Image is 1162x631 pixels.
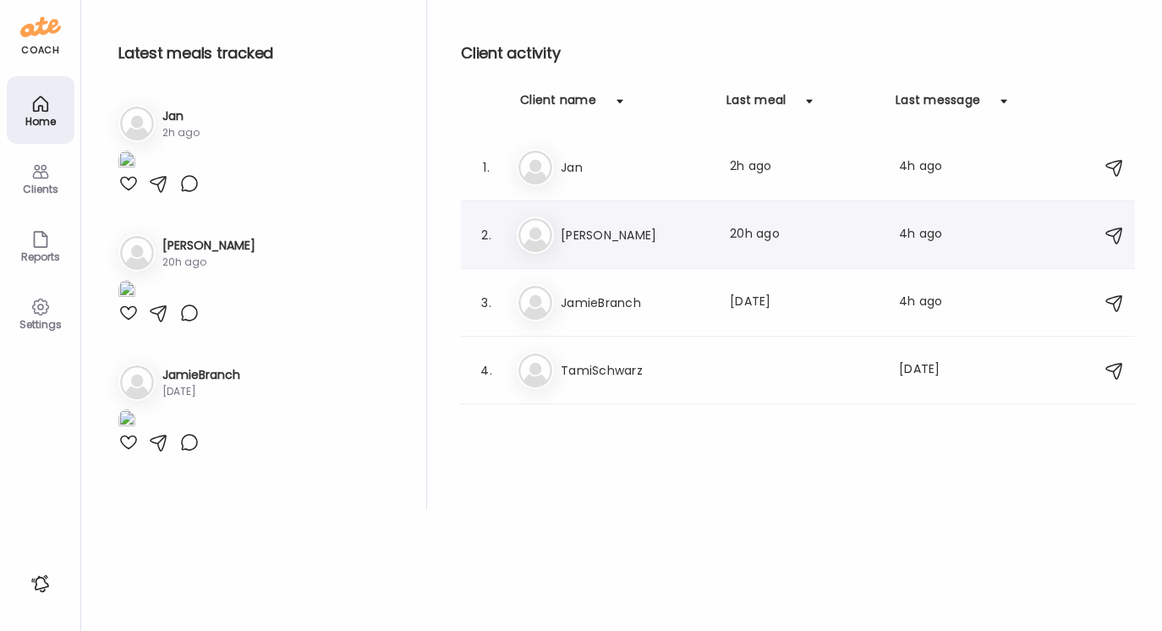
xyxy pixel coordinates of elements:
[118,280,135,303] img: images%2F34M9xvfC7VOFbuVuzn79gX2qEI22%2FfYB2DgBuVH1cvPnZdcvT%2FC5ZAlLsDIwTMebqimIOA_1080
[899,360,965,381] div: [DATE]
[120,365,154,399] img: bg-avatar-default.svg
[118,41,399,66] h2: Latest meals tracked
[896,91,980,118] div: Last message
[561,293,710,313] h3: JamieBranch
[561,225,710,245] h3: [PERSON_NAME]
[518,218,552,252] img: bg-avatar-default.svg
[461,41,1135,66] h2: Client activity
[162,384,240,399] div: [DATE]
[730,293,879,313] div: [DATE]
[120,236,154,270] img: bg-avatar-default.svg
[899,157,965,178] div: 4h ago
[899,225,965,245] div: 4h ago
[476,360,496,381] div: 4.
[561,360,710,381] h3: TamiSchwarz
[118,409,135,432] img: images%2FXImTVQBs16eZqGQ4AKMzePIDoFr2%2FcR4pTXF4rrD5Cv7Ysf1t%2FSrb4EPEaeQXTFGD5vQCm_1080
[518,286,552,320] img: bg-avatar-default.svg
[21,43,59,58] div: coach
[20,14,61,41] img: ate
[518,151,552,184] img: bg-avatar-default.svg
[10,184,71,195] div: Clients
[899,293,965,313] div: 4h ago
[476,157,496,178] div: 1.
[162,366,240,384] h3: JamieBranch
[10,116,71,127] div: Home
[120,107,154,140] img: bg-avatar-default.svg
[10,319,71,330] div: Settings
[730,157,879,178] div: 2h ago
[162,255,255,270] div: 20h ago
[162,237,255,255] h3: [PERSON_NAME]
[520,91,596,118] div: Client name
[118,151,135,173] img: images%2FgxsDnAh2j9WNQYhcT5jOtutxUNC2%2FrTAEX0Zz7zlsA8oRicMV%2FPNmkqt70nEGGgSO29YRM_1080
[162,107,200,125] h3: Jan
[476,293,496,313] div: 3.
[476,225,496,245] div: 2.
[162,125,200,140] div: 2h ago
[726,91,786,118] div: Last meal
[10,251,71,262] div: Reports
[561,157,710,178] h3: Jan
[518,354,552,387] img: bg-avatar-default.svg
[730,225,879,245] div: 20h ago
